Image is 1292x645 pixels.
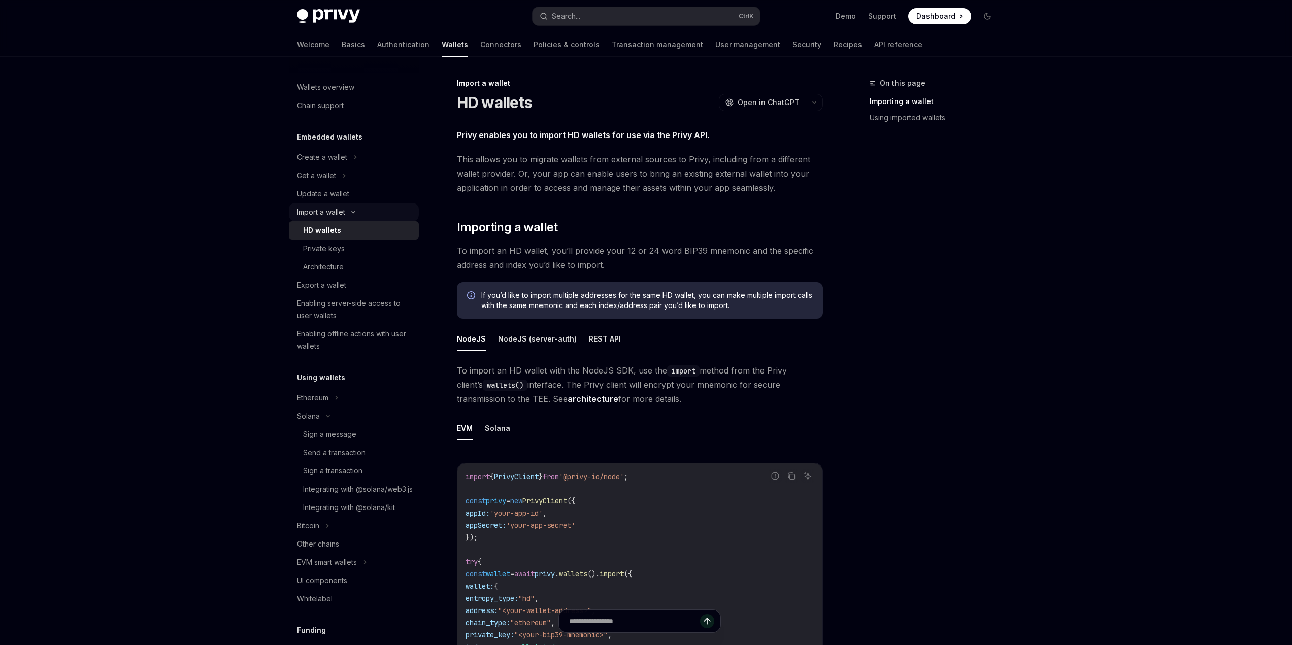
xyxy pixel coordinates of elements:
button: Ask AI [801,469,814,483]
span: 'your-app-secret' [506,521,575,530]
a: User management [715,32,780,57]
a: Recipes [834,32,862,57]
a: Security [792,32,821,57]
a: Enabling offline actions with user wallets [289,325,419,355]
button: EVM [457,416,473,440]
div: EVM smart wallets [297,556,357,568]
span: const [466,569,486,579]
div: Export a wallet [297,279,346,291]
a: Private keys [289,240,419,258]
a: Support [868,11,896,21]
div: Integrating with @solana/kit [303,501,395,514]
span: , [543,508,547,518]
span: appSecret: [466,521,506,530]
a: Welcome [297,32,329,57]
a: Basics [342,32,365,57]
span: await [514,569,535,579]
span: const [466,496,486,505]
a: architecture [568,394,618,404]
span: , [591,606,595,615]
a: Wallets [442,32,468,57]
span: (). [587,569,600,579]
span: wallet: [466,582,494,591]
button: Report incorrect code [769,469,782,483]
a: Authentication [377,32,429,57]
div: Get a wallet [297,169,336,182]
span: entropy_type: [466,594,518,603]
svg: Info [467,291,477,301]
div: Wallets overview [297,81,354,93]
span: If you’d like to import multiple addresses for the same HD wallet, you can make multiple import c... [481,290,813,311]
span: Dashboard [916,11,955,21]
span: import [600,569,624,579]
img: dark logo [297,9,360,23]
button: NodeJS [457,327,486,351]
span: from [543,472,559,481]
a: Wallets overview [289,78,419,96]
button: Search...CtrlK [533,7,760,25]
h5: Using wallets [297,371,345,384]
code: wallets() [483,380,527,391]
span: Open in ChatGPT [738,97,800,108]
a: Sign a message [289,425,419,444]
span: Ctrl K [739,12,754,20]
a: Importing a wallet [870,93,1004,110]
a: API reference [874,32,922,57]
div: Ethereum [297,392,328,404]
span: ; [624,472,628,481]
div: Integrating with @solana/web3.js [303,483,413,495]
span: wallets [559,569,587,579]
a: Whitelabel [289,590,419,608]
span: Importing a wallet [457,219,558,235]
div: Import a wallet [457,78,823,88]
a: Sign a transaction [289,462,419,480]
span: try [466,557,478,566]
h5: Funding [297,624,326,636]
div: Sign a transaction [303,465,362,477]
strong: Privy enables you to import HD wallets for use via the Privy API. [457,130,709,140]
span: . [555,569,559,579]
a: Enabling server-side access to user wallets [289,294,419,325]
span: address: [466,606,498,615]
div: Create a wallet [297,151,347,163]
a: Dashboard [908,8,971,24]
a: HD wallets [289,221,419,240]
div: Architecture [303,261,344,273]
a: Send a transaction [289,444,419,462]
span: , [535,594,539,603]
span: "hd" [518,594,535,603]
div: Solana [297,410,320,422]
span: = [506,496,510,505]
span: PrivyClient [522,496,567,505]
span: "<your-wallet-address>" [498,606,591,615]
span: { [494,582,498,591]
a: Architecture [289,258,419,276]
button: Solana [485,416,510,440]
span: privy [535,569,555,579]
a: Policies & controls [534,32,600,57]
span: } [539,472,543,481]
span: ({ [567,496,575,505]
button: REST API [589,327,621,351]
span: 'your-app-id' [490,508,543,518]
span: appId: [466,508,490,518]
div: Enabling server-side access to user wallets [297,297,413,322]
code: import [667,365,700,377]
a: Chain support [289,96,419,115]
a: Other chains [289,535,419,553]
button: NodeJS (server-auth) [498,327,577,351]
div: Chain support [297,99,344,112]
div: Send a transaction [303,447,366,459]
a: UI components [289,571,419,590]
span: new [510,496,522,505]
span: On this page [880,77,925,89]
span: { [478,557,482,566]
a: Integrating with @solana/web3.js [289,480,419,498]
div: Search... [552,10,580,22]
div: Bitcoin [297,520,319,532]
a: Using imported wallets [870,110,1004,126]
div: Whitelabel [297,593,333,605]
button: Send message [700,614,714,628]
div: Sign a message [303,428,356,440]
a: Connectors [480,32,521,57]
